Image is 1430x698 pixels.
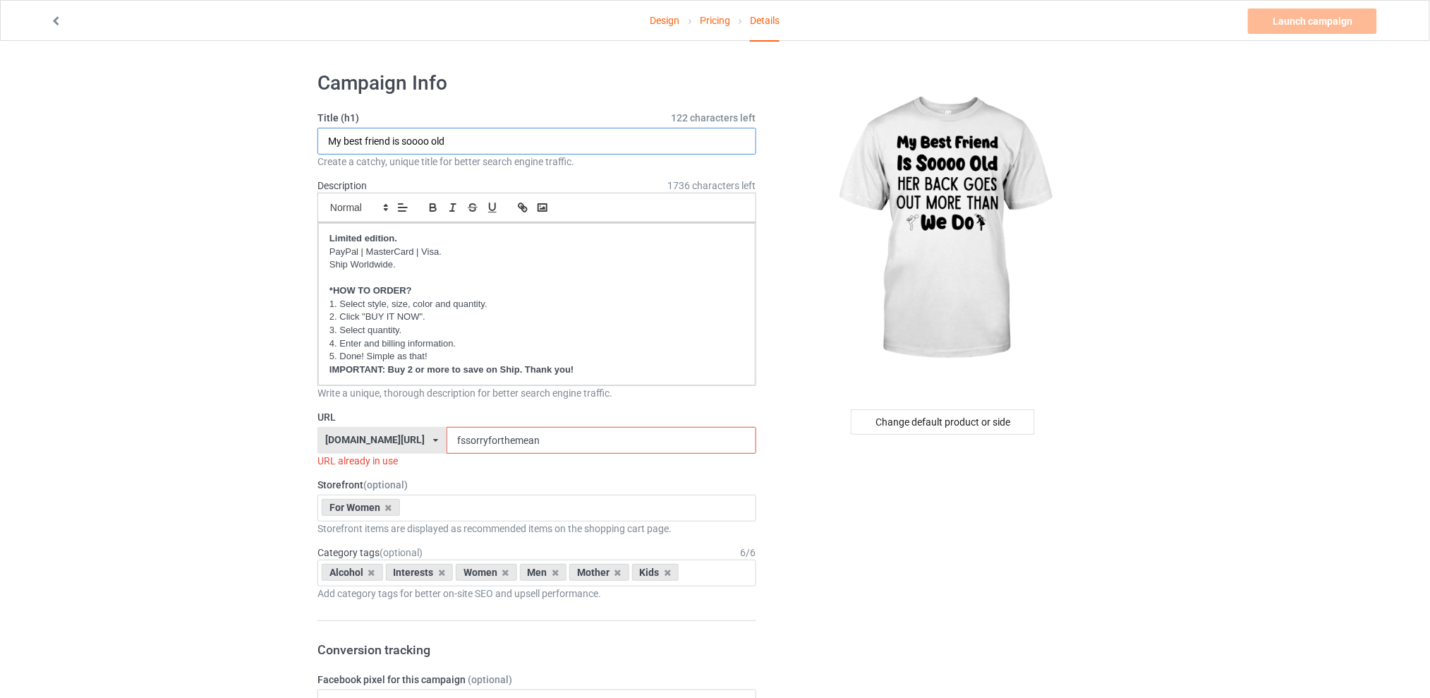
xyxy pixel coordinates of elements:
p: 1. Select style, size, color and quantity. [329,298,744,311]
span: (optional) [363,479,408,491]
span: 122 characters left [672,111,756,125]
div: Details [750,1,780,42]
div: URL already in use [317,454,756,468]
label: Storefront [317,478,756,492]
p: 2. Click "BUY IT NOW". [329,311,744,324]
div: Mother [569,564,629,581]
div: Change default product or side [851,409,1035,435]
div: [DOMAIN_NAME][URL] [326,435,425,445]
span: 1736 characters left [668,179,756,193]
p: Ship Worldwide. [329,258,744,272]
p: 3. Select quantity. [329,324,744,337]
div: 6 / 6 [741,546,756,560]
p: PayPal | MasterCard | Visa. [329,246,744,259]
p: 5. Done! Simple as that! [329,350,744,363]
strong: *HOW TO ORDER? [329,285,412,296]
span: (optional) [380,547,423,558]
div: Storefront items are displayed as recommended items on the shopping cart page. [317,522,756,536]
h1: Campaign Info [317,71,756,96]
div: Interests [386,564,454,581]
span: (optional) [468,674,512,685]
div: Alcohol [322,564,383,581]
div: Women [456,564,517,581]
a: Design [650,1,680,40]
strong: Limited edition. [329,233,397,243]
div: Write a unique, thorough description for better search engine traffic. [317,386,756,400]
a: Pricing [700,1,730,40]
h3: Conversion tracking [317,642,756,658]
label: Facebook pixel for this campaign [317,673,756,687]
div: Create a catchy, unique title for better search engine traffic. [317,155,756,169]
div: Kids [632,564,679,581]
label: Category tags [317,546,423,560]
label: Description [317,180,367,191]
strong: IMPORTANT: Buy 2 or more to save on Ship. Thank you! [329,364,574,375]
label: Title (h1) [317,111,756,125]
p: 4. Enter and billing information. [329,337,744,351]
div: For Women [322,499,400,516]
label: URL [317,410,756,424]
div: Men [520,564,567,581]
div: Add category tags for better on-site SEO and upsell performance. [317,586,756,601]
